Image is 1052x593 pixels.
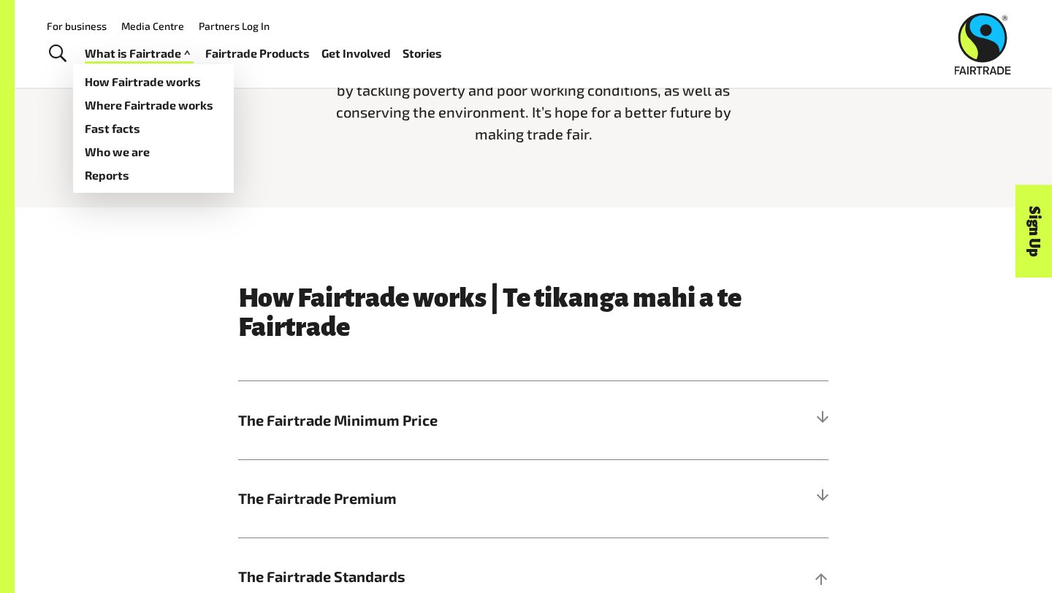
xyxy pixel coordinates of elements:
[47,20,107,32] a: For business
[73,93,234,117] a: Where Fairtrade works
[238,283,828,342] h3: How Fairtrade works | Te tikanga mahi a te Fairtrade
[73,117,234,140] a: Fast facts
[73,164,234,187] a: Reports
[73,140,234,164] a: Who we are
[205,43,310,64] a: Fairtrade Products
[955,13,1011,74] img: Fairtrade Australia New Zealand logo
[121,20,184,32] a: Media Centre
[73,70,234,93] a: How Fairtrade works
[85,43,194,64] a: What is Fairtrade
[238,487,681,509] span: The Fairtrade Premium
[403,43,442,64] a: Stories
[321,43,391,64] a: Get Involved
[238,409,681,431] span: The Fairtrade Minimum Price
[199,20,270,32] a: Partners Log In
[238,565,681,587] span: The Fairtrade Standards
[39,36,75,72] a: Toggle Search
